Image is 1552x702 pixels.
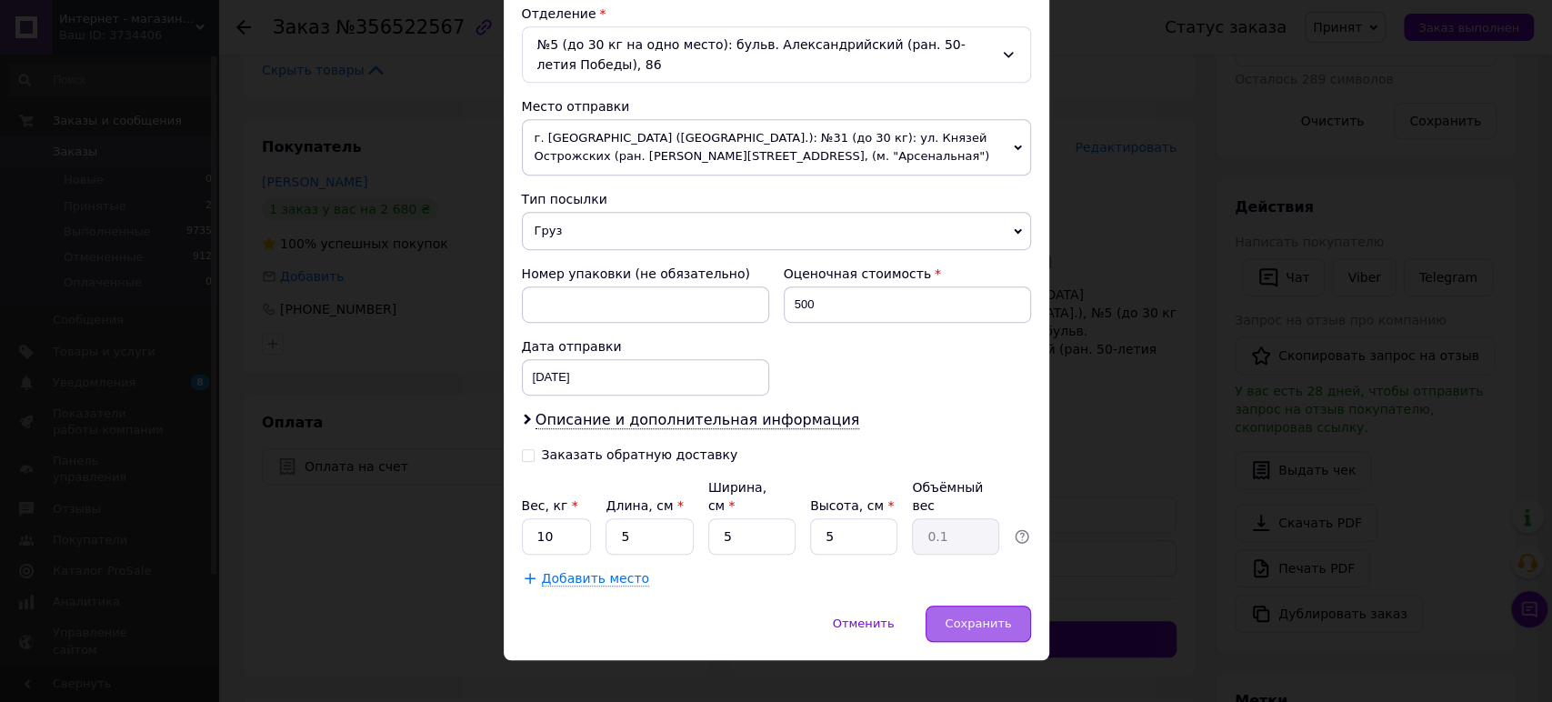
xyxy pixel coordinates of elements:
div: Номер упаковки (не обязательно) [522,265,769,283]
div: Объёмный вес [912,478,999,515]
span: Описание и дополнительная информация [536,411,860,429]
span: Место отправки [522,99,630,114]
span: Груз [522,212,1031,250]
label: Длина, см [606,498,683,513]
div: Дата отправки [522,337,769,356]
div: Оценочная стоимость [784,265,1031,283]
div: №5 (до 30 кг на одно место): бульв. Александрийский (ран. 50-летия Победы), 86 [522,26,1031,83]
label: Вес, кг [522,498,578,513]
div: Отделение [522,5,1031,23]
label: Ширина, см [708,480,766,513]
span: г. [GEOGRAPHIC_DATA] ([GEOGRAPHIC_DATA].): №31 (до 30 кг): ул. Князей Острожских (ран. [PERSON_NA... [522,119,1031,175]
span: Отменить [833,617,895,630]
div: Заказать обратную доставку [542,447,738,463]
span: Добавить место [542,571,650,587]
span: Сохранить [945,617,1011,630]
label: Высота, см [810,498,894,513]
span: Тип посылки [522,192,607,206]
